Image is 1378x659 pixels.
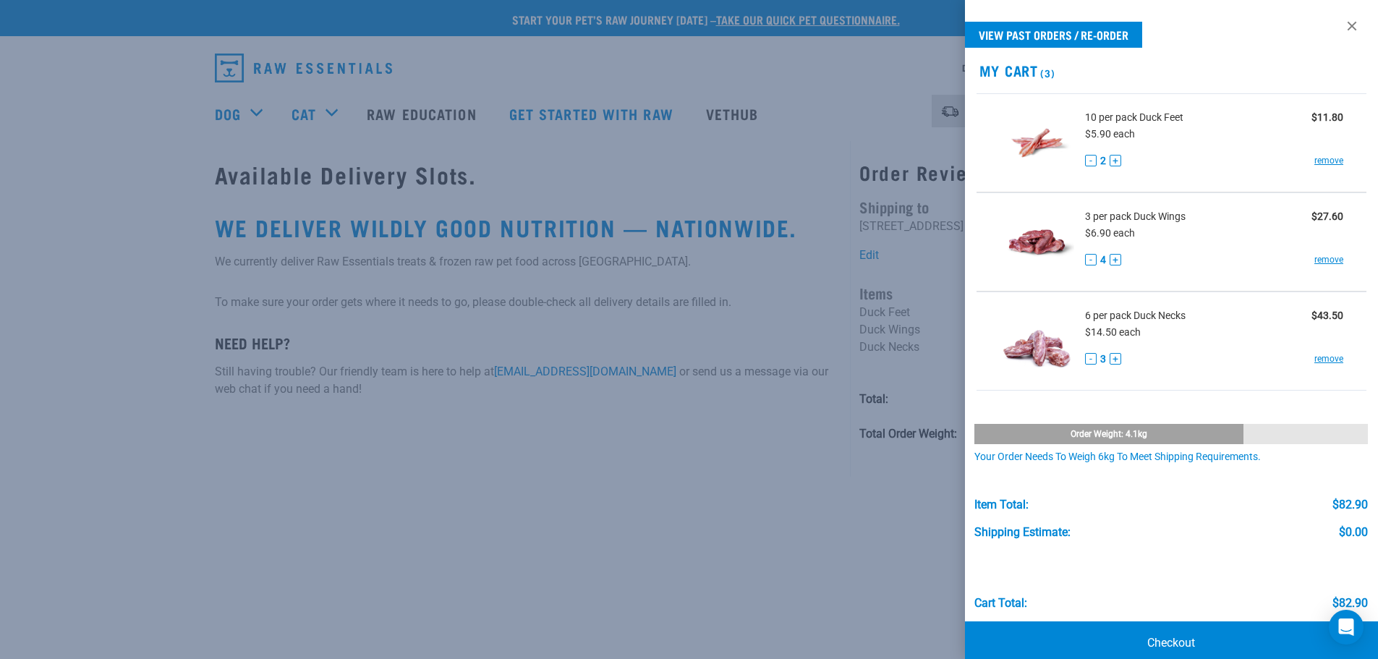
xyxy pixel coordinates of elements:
button: + [1110,353,1121,365]
a: remove [1314,253,1343,266]
button: + [1110,155,1121,166]
div: Item Total: [974,498,1029,511]
strong: $27.60 [1311,211,1343,222]
div: Shipping Estimate: [974,526,1071,539]
div: $82.90 [1332,597,1368,610]
span: 6 per pack Duck Necks [1085,308,1186,323]
img: Duck Feet [1000,106,1074,180]
button: - [1085,353,1097,365]
span: $5.90 each [1085,128,1135,140]
span: (3) [1038,70,1055,75]
button: - [1085,155,1097,166]
button: + [1110,254,1121,265]
a: View past orders / re-order [965,22,1142,48]
div: $0.00 [1339,526,1368,539]
span: $14.50 each [1085,326,1141,338]
img: Duck Wings [1000,205,1074,279]
div: Your order needs to weigh 6kg to meet shipping requirements. [974,451,1368,463]
div: Order weight: 4.1kg [974,424,1243,444]
div: $82.90 [1332,498,1368,511]
a: remove [1314,352,1343,365]
strong: $43.50 [1311,310,1343,321]
div: Open Intercom Messenger [1329,610,1364,645]
span: 3 [1100,352,1106,367]
img: Duck Necks [1000,304,1074,378]
span: 10 per pack Duck Feet [1085,110,1183,125]
span: 4 [1100,252,1106,268]
button: - [1085,254,1097,265]
div: Cart total: [974,597,1027,610]
span: 3 per pack Duck Wings [1085,209,1186,224]
a: remove [1314,154,1343,167]
span: 2 [1100,153,1106,169]
strong: $11.80 [1311,111,1343,123]
span: $6.90 each [1085,227,1135,239]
